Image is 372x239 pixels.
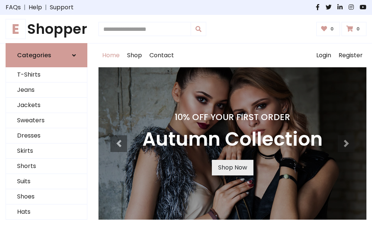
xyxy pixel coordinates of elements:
span: | [21,3,29,12]
a: Help [29,3,42,12]
a: 0 [316,22,340,36]
a: T-Shirts [6,67,87,83]
a: Categories [6,43,87,67]
a: EShopper [6,21,87,37]
span: 0 [329,26,336,32]
a: 0 [342,22,366,36]
a: Jeans [6,83,87,98]
a: Shop Now [212,160,253,175]
a: FAQs [6,3,21,12]
span: 0 [355,26,362,32]
a: Sweaters [6,113,87,128]
span: E [6,19,26,39]
a: Shorts [6,159,87,174]
h6: Categories [17,52,51,59]
span: | [42,3,50,12]
h4: 10% Off Your First Order [142,112,323,122]
a: Support [50,3,74,12]
a: Login [313,43,335,67]
a: Skirts [6,143,87,159]
a: Shop [123,43,146,67]
a: Contact [146,43,178,67]
a: Register [335,43,366,67]
a: Home [98,43,123,67]
a: Hats [6,204,87,220]
a: Suits [6,174,87,189]
h3: Autumn Collection [142,128,323,151]
h1: Shopper [6,21,87,37]
a: Shoes [6,189,87,204]
a: Jackets [6,98,87,113]
a: Dresses [6,128,87,143]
